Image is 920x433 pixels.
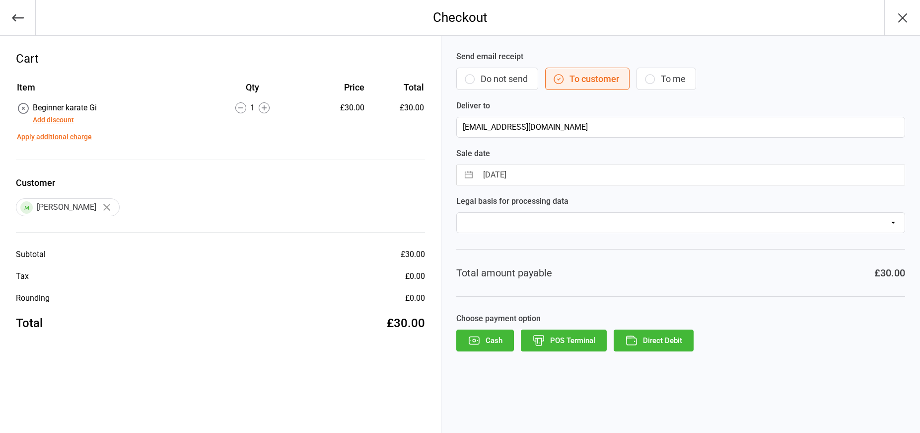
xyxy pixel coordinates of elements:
[637,68,696,90] button: To me
[33,115,74,125] button: Add discount
[17,132,92,142] button: Apply additional charge
[16,314,43,332] div: Total
[456,330,514,351] button: Cash
[456,313,905,325] label: Choose payment option
[456,100,905,112] label: Deliver to
[305,81,364,94] div: Price
[405,292,425,304] div: £0.00
[201,81,303,101] th: Qty
[368,102,424,126] td: £30.00
[614,330,694,351] button: Direct Debit
[456,148,905,160] label: Sale date
[387,314,425,332] div: £30.00
[456,265,552,280] div: Total amount payable
[545,68,630,90] button: To customer
[456,51,905,63] label: Send email receipt
[16,176,425,189] label: Customer
[16,198,120,216] div: [PERSON_NAME]
[456,68,538,90] button: Do not send
[874,265,905,280] div: £30.00
[368,81,424,101] th: Total
[201,102,303,114] div: 1
[17,81,200,101] th: Item
[456,117,905,138] input: Customer Email
[401,249,425,260] div: £30.00
[305,102,364,114] div: £30.00
[521,330,607,351] button: POS Terminal
[16,292,50,304] div: Rounding
[16,50,425,68] div: Cart
[16,270,29,282] div: Tax
[33,103,97,112] span: Beginner karate Gi
[456,195,905,207] label: Legal basis for processing data
[405,270,425,282] div: £0.00
[16,249,46,260] div: Subtotal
